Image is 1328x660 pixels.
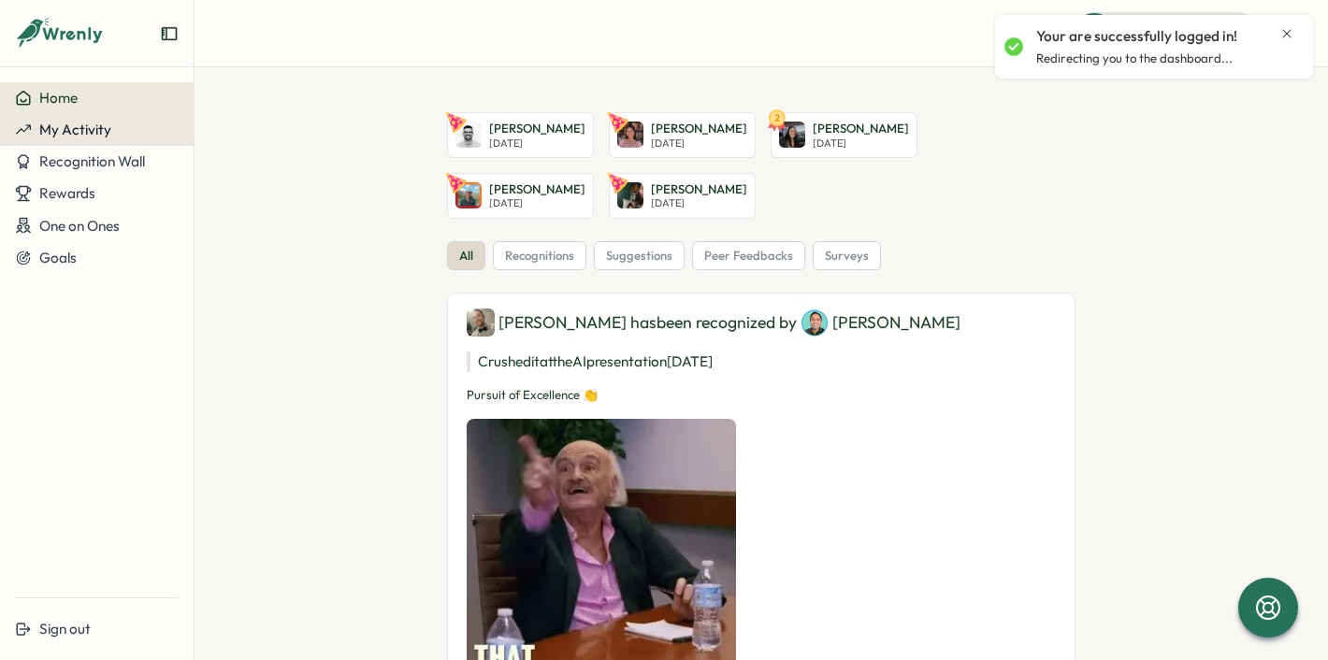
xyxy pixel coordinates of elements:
p: [DATE] [813,137,909,150]
p: [DATE] [489,137,585,150]
span: surveys [825,248,869,265]
div: [PERSON_NAME] has been recognized by [467,308,1056,337]
p: [PERSON_NAME] [651,181,747,198]
img: Shreya Chatterjee [617,122,643,148]
a: 2Ashley Jessen[PERSON_NAME][DATE] [771,112,917,158]
p: [PERSON_NAME] [651,121,747,137]
span: One on Ones [39,217,120,235]
span: Home [39,89,78,107]
p: Your are successfully logged in! [1036,26,1237,47]
a: Emily Jablonski[PERSON_NAME][DATE] [447,173,594,219]
img: Emily Jablonski [455,182,482,208]
p: [DATE] [651,137,747,150]
p: Crushed it at the AI presentation [DATE] [467,352,1056,372]
img: Miguel Zeballos-Vargas [801,308,829,337]
img: Kyle Peterson [455,122,482,148]
p: [DATE] [489,197,585,209]
p: Redirecting you to the dashboard... [1036,50,1233,67]
button: Expand sidebar [160,24,179,43]
img: Noel Price [467,308,495,337]
p: [PERSON_NAME] [813,121,909,137]
img: Justin Caovan [617,182,643,208]
span: all [459,248,473,265]
img: Ashley Jessen [779,122,805,148]
a: Justin Caovan[PERSON_NAME][DATE] [609,173,756,219]
span: Goals [39,249,77,266]
text: 2 [774,111,780,124]
span: My Activity [39,121,111,138]
p: [PERSON_NAME] [489,121,585,137]
span: recognitions [505,248,574,265]
div: [PERSON_NAME] [801,308,960,337]
span: Recognition Wall [39,152,145,170]
span: Sign out [39,620,91,638]
button: Quick Actions [1073,12,1259,53]
p: [PERSON_NAME] [489,181,585,198]
button: Close notification [1279,26,1294,41]
p: [DATE] [651,197,747,209]
p: Pursuit of Excellence 👏 [467,387,1056,404]
span: Rewards [39,184,95,202]
span: peer feedbacks [704,248,793,265]
a: Shreya Chatterjee[PERSON_NAME][DATE] [609,112,756,158]
span: suggestions [606,248,672,265]
a: Kyle Peterson[PERSON_NAME][DATE] [447,112,594,158]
